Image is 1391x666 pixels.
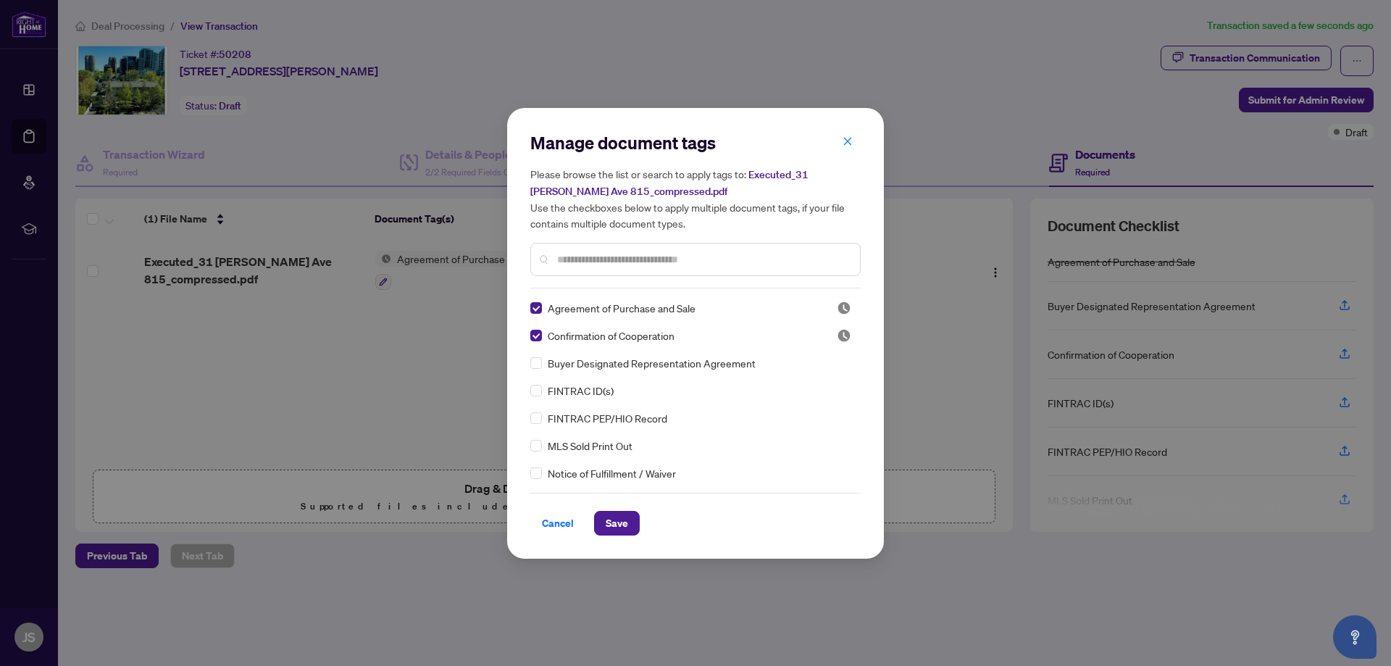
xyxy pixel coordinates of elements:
span: close [843,136,853,146]
span: Pending Review [837,301,851,315]
button: Cancel [530,511,585,536]
button: Open asap [1333,615,1377,659]
h2: Manage document tags [530,131,861,154]
span: FINTRAC ID(s) [548,383,614,399]
span: Agreement of Purchase and Sale [548,300,695,316]
span: Cancel [542,512,574,535]
span: Executed_31 [PERSON_NAME] Ave 815_compressed.pdf [530,168,809,198]
span: Pending Review [837,328,851,343]
span: FINTRAC PEP/HIO Record [548,410,667,426]
h5: Please browse the list or search to apply tags to: Use the checkboxes below to apply multiple doc... [530,166,861,231]
img: status [837,301,851,315]
span: Notice of Fulfillment / Waiver [548,465,676,481]
span: Buyer Designated Representation Agreement [548,355,756,371]
span: Save [606,512,628,535]
span: MLS Sold Print Out [548,438,632,454]
img: status [837,328,851,343]
button: Save [594,511,640,536]
span: Confirmation of Cooperation [548,328,674,344]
